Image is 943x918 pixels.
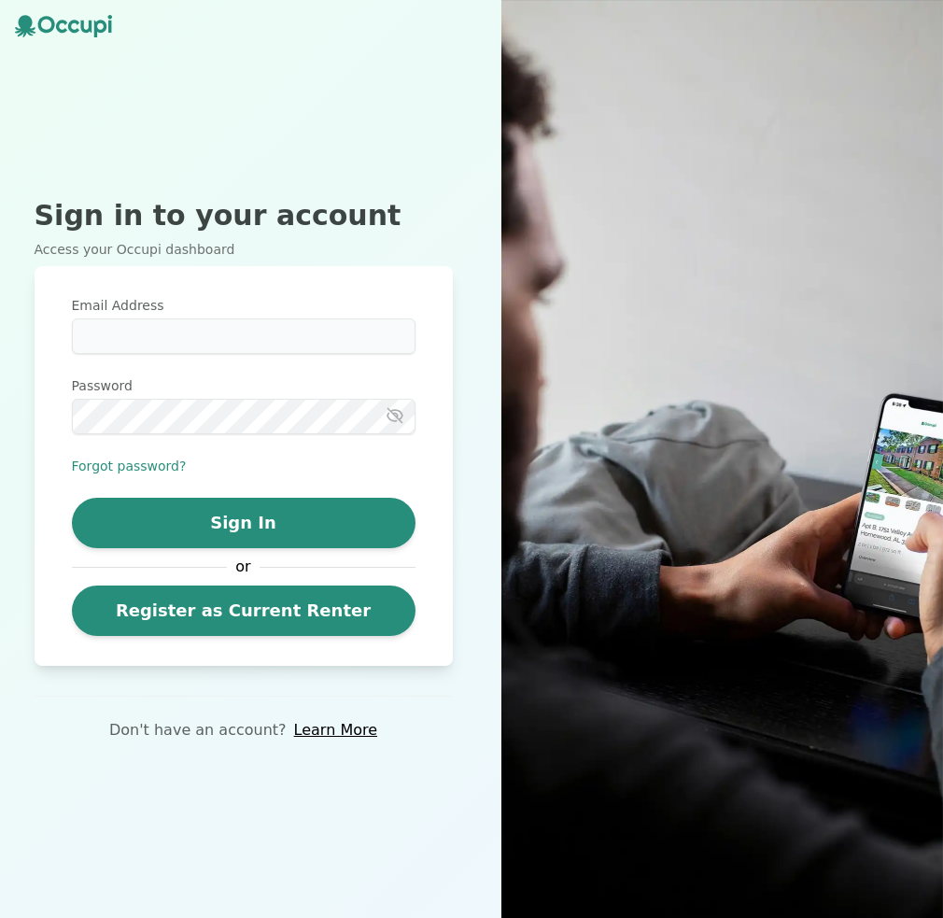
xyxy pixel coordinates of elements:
[35,199,453,233] h2: Sign in to your account
[227,556,260,578] span: or
[72,586,415,636] a: Register as Current Renter
[72,296,415,315] label: Email Address
[109,719,287,741] p: Don't have an account?
[294,719,377,741] a: Learn More
[72,376,415,395] label: Password
[72,457,187,475] button: Forgot password?
[35,240,453,259] p: Access your Occupi dashboard
[72,498,415,548] button: Sign In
